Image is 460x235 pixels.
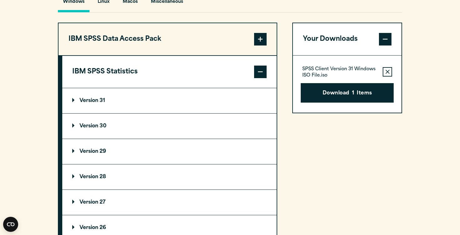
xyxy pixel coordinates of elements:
p: Version 26 [72,225,106,230]
p: Version 27 [72,200,105,205]
summary: Version 29 [62,139,277,164]
p: SPSS Client Version 31 Windows ISO File.iso [302,66,378,79]
button: Open CMP widget [3,217,18,232]
p: Version 28 [72,174,106,179]
button: Download1Items [301,83,394,103]
button: Your Downloads [293,23,401,55]
button: IBM SPSS Data Access Pack [59,23,277,55]
p: Version 29 [72,149,106,154]
summary: Version 28 [62,164,277,190]
summary: Version 27 [62,190,277,215]
p: Version 31 [72,98,105,103]
summary: Version 31 [62,88,277,113]
button: IBM SPSS Statistics [62,56,277,88]
div: Your Downloads [293,55,401,113]
summary: Version 30 [62,114,277,139]
p: Version 30 [72,124,106,129]
span: 1 [352,89,354,98]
